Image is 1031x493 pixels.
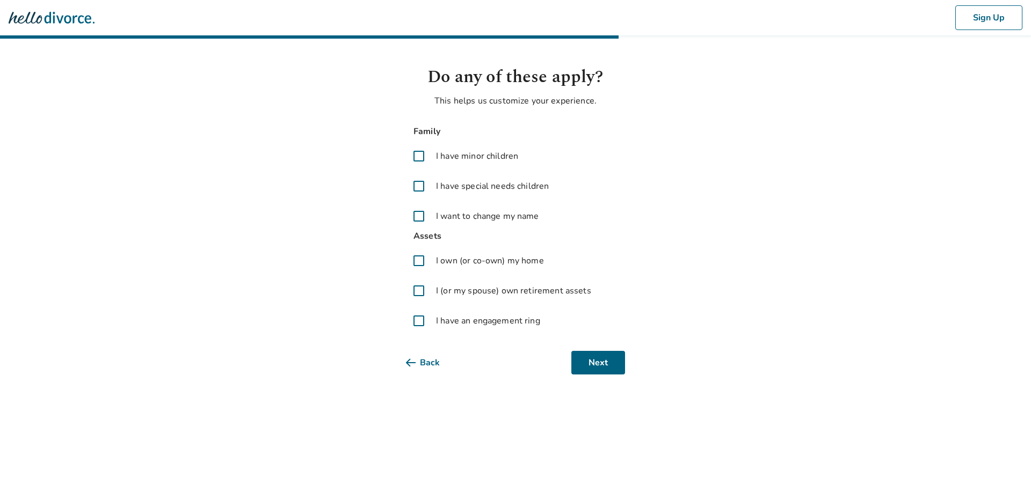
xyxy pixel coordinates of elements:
span: Family [406,124,625,139]
h1: Do any of these apply? [406,64,625,90]
iframe: Chat Widget [977,442,1031,493]
span: I have an engagement ring [436,314,540,327]
span: Assets [406,229,625,244]
span: I own (or co-own) my home [436,254,544,267]
span: I have minor children [436,150,518,163]
span: I (or my spouse) own retirement assets [436,284,591,297]
button: Back [406,351,457,374]
button: Next [571,351,625,374]
img: Hello Divorce Logo [9,7,95,28]
p: This helps us customize your experience. [406,94,625,107]
button: Sign Up [955,5,1022,30]
span: I want to change my name [436,210,539,223]
span: I have special needs children [436,180,549,193]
